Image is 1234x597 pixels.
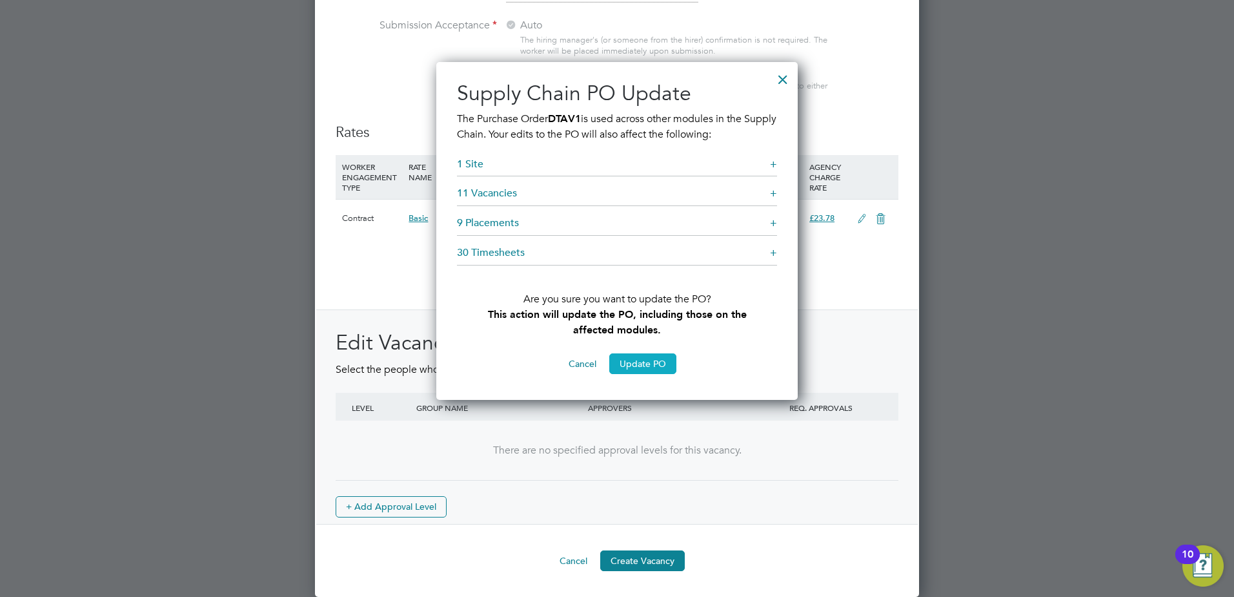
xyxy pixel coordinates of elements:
[339,200,405,237] div: Contract
[413,393,585,423] div: GROUP NAME
[457,187,777,206] h5: 11 Vacancies
[548,112,581,125] b: DTAV1
[1182,545,1224,587] button: Open Resource Center, 10 new notifications
[770,216,777,230] div: +
[1182,554,1193,571] div: 10
[770,187,777,200] div: +
[457,271,777,338] p: Are you sure you want to update the PO?
[558,353,607,374] button: Cancel
[336,330,898,357] h2: Edit Vacancy Approvers
[457,216,777,236] h5: 9 Placements
[339,155,405,199] div: WORKER ENGAGEMENT TYPE
[488,308,747,336] b: This action will update the PO, including those on the affected modules.
[770,246,777,260] div: +
[405,155,472,189] div: RATE NAME
[457,158,777,177] h5: 1 Site
[336,19,497,32] label: Submission Acceptance
[349,444,885,457] div: There are no specified approval levels for this vacancy.
[457,80,777,107] h2: Supply Chain PO Update
[336,123,898,142] h3: Rates
[409,213,428,224] span: Basic
[505,19,666,32] label: Auto
[457,246,777,266] h5: 30 Timesheets
[549,550,598,571] button: Cancel
[756,393,885,423] div: REQ. APPROVALS
[585,393,756,423] div: APPROVERS
[609,353,676,374] button: Update PO
[770,158,777,171] div: +
[336,496,447,517] button: + Add Approval Level
[457,111,777,142] p: The Purchase Order is used across other modules in the Supply Chain. Your edits to the PO will al...
[600,550,685,571] button: Create Vacancy
[349,393,413,423] div: LEVEL
[806,155,851,199] div: AGENCY CHARGE RATE
[809,213,834,224] span: £23.78
[336,363,647,376] span: Select the people who should be contacted to approve this vacancy.
[520,35,834,57] div: The hiring manager's (or someone from the hirer) confirmation is not required. The worker will be...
